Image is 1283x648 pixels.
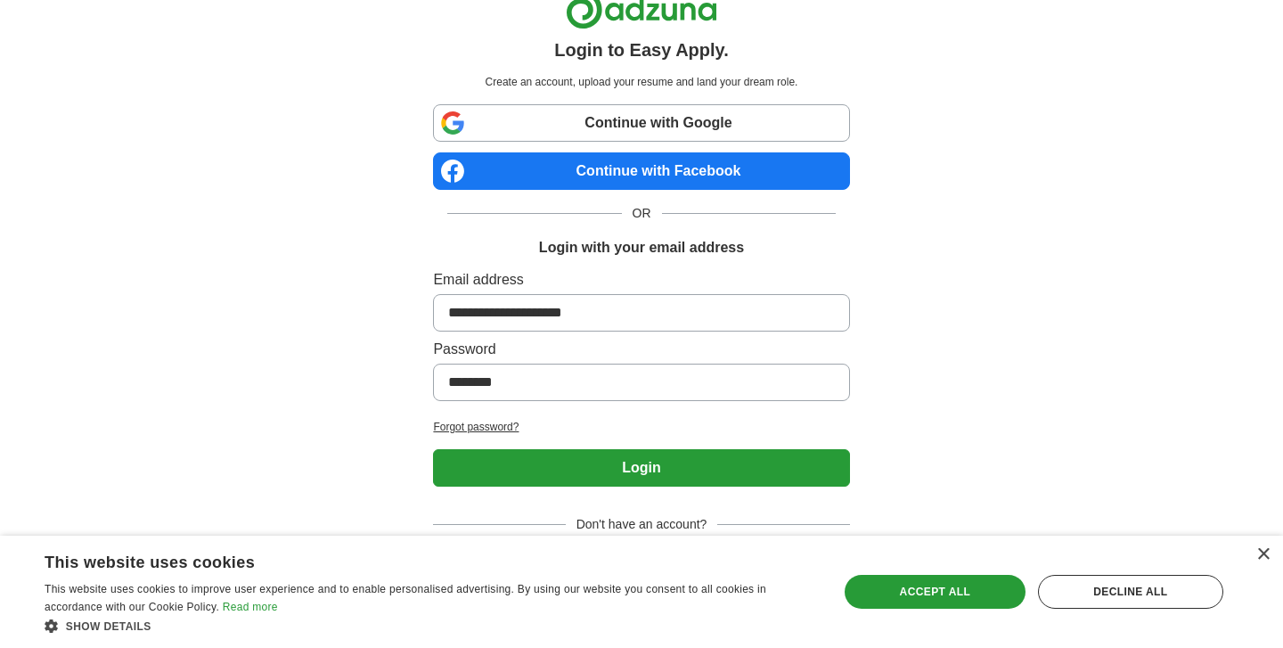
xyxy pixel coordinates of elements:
span: Don't have an account? [566,515,718,534]
h1: Login with your email address [539,237,744,258]
span: OR [622,204,662,223]
a: Forgot password? [433,419,849,435]
div: Close [1256,548,1270,562]
label: Email address [433,269,849,291]
div: This website uses cookies [45,546,771,573]
div: Accept all [845,575,1026,609]
span: Show details [66,620,151,633]
label: Password [433,339,849,360]
a: Continue with Google [433,104,849,142]
a: Continue with Facebook [433,152,849,190]
a: Read more, opens a new window [223,601,278,613]
p: Create an account, upload your resume and land your dream role. [437,74,846,90]
div: Decline all [1038,575,1223,609]
span: This website uses cookies to improve user experience and to enable personalised advertising. By u... [45,583,766,613]
button: Login [433,449,849,487]
h1: Login to Easy Apply. [554,37,729,63]
div: Show details [45,617,815,635]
